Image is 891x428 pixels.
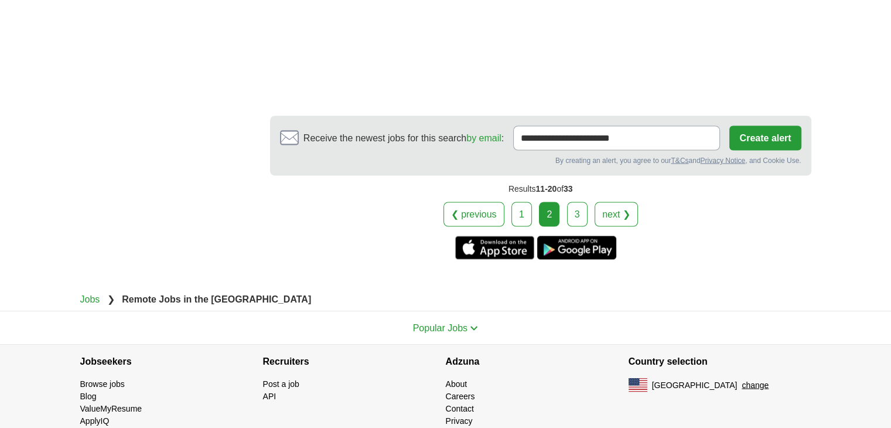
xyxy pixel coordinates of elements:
a: About [446,379,467,388]
a: Privacy Notice [700,156,745,164]
div: By creating an alert, you agree to our and , and Cookie Use. [280,155,801,165]
a: 3 [567,202,588,226]
a: ❮ previous [443,202,504,226]
strong: Remote Jobs in the [GEOGRAPHIC_DATA] [122,294,311,304]
a: API [263,391,276,400]
span: 33 [564,184,573,193]
button: Create alert [729,125,801,150]
a: by email [466,133,501,142]
div: Results of [270,175,811,202]
a: Careers [446,391,475,400]
span: [GEOGRAPHIC_DATA] [652,379,738,391]
a: next ❯ [595,202,638,226]
a: T&Cs [671,156,688,164]
a: Get the iPhone app [455,236,534,259]
a: Privacy [446,416,473,425]
a: Get the Android app [537,236,616,259]
img: US flag [629,378,647,392]
a: Browse jobs [80,379,125,388]
a: Blog [80,391,97,400]
span: Receive the newest jobs for this search : [303,131,504,145]
img: toggle icon [470,325,478,331]
a: Contact [446,403,474,413]
span: ❯ [107,294,115,304]
div: 2 [539,202,559,226]
a: ValueMyResume [80,403,142,413]
a: 1 [511,202,532,226]
a: Post a job [263,379,299,388]
h4: Country selection [629,345,811,378]
a: ApplyIQ [80,416,110,425]
span: Popular Jobs [413,322,467,332]
button: change [742,379,769,391]
span: 11-20 [535,184,557,193]
a: Jobs [80,294,100,304]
